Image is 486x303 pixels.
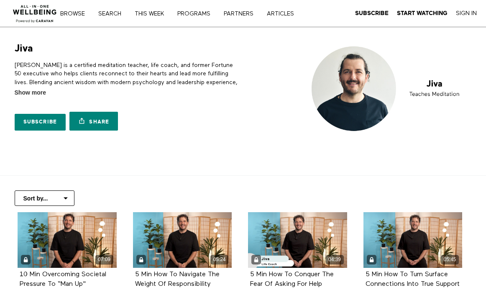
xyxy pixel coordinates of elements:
[248,212,347,268] a: 5 Min How To Conquer The Fear Of Asking For Help 04:39
[69,112,118,131] a: Share
[397,10,448,16] strong: Start Watching
[366,271,460,287] a: 5 Min How To Turn Surface Connections Into True Support
[397,10,448,17] a: Start Watching
[355,10,389,17] a: Subscribe
[18,212,117,268] : 10 Min Overcoming Societal Pressure To “Man Up" 07:09
[456,10,477,17] a: Sign In
[133,212,232,268] a: 5 Min How To Navigate The Weight Of Responsibility 05:24
[174,11,219,17] a: PROGRAMS
[15,61,240,103] p: [PERSON_NAME] is a certified meditation teacher, life coach, and former Fortune 50 executive who ...
[15,42,33,55] h1: Jiva
[363,212,463,268] a: 5 Min How To Turn Surface Connections Into True Support 05:45
[57,11,94,17] a: Browse
[66,9,311,18] nav: Primary
[264,11,303,17] a: ARTICLES
[210,255,228,264] div: 05:24
[15,114,66,131] a: Subscribe
[355,10,389,16] strong: Subscribe
[135,271,220,287] a: 5 Min How To Navigate The Weight Of Responsibility
[441,255,459,264] div: 05:45
[326,255,344,264] div: 04:39
[305,42,472,136] img: Jiva
[221,11,262,17] a: PARTNERS
[95,255,113,264] div: 07:09
[15,88,46,97] span: Show more
[250,271,334,287] a: 5 Min How To Conquer The Fear Of Asking For Help
[95,11,130,17] a: Search
[132,11,173,17] a: THIS WEEK
[20,271,106,288] strong: 10 Min Overcoming Societal Pressure To “Man Up"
